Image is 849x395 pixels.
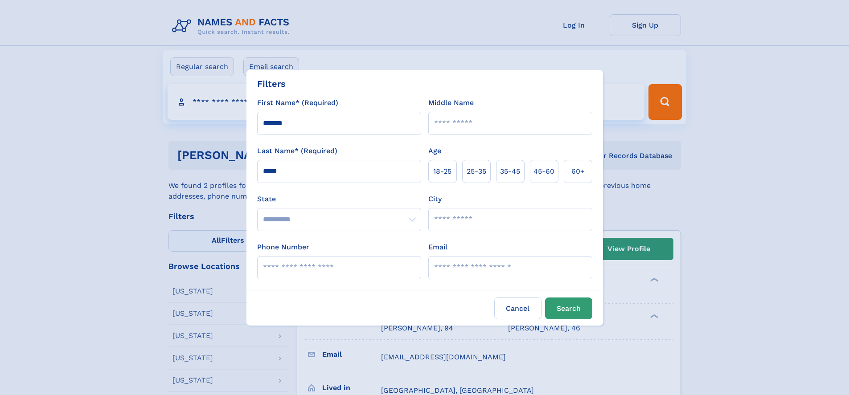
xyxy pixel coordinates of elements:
[428,146,441,156] label: Age
[257,242,309,252] label: Phone Number
[545,297,592,319] button: Search
[494,297,541,319] label: Cancel
[428,98,474,108] label: Middle Name
[433,166,451,177] span: 18‑25
[533,166,554,177] span: 45‑60
[500,166,520,177] span: 35‑45
[257,77,286,90] div: Filters
[467,166,486,177] span: 25‑35
[257,146,337,156] label: Last Name* (Required)
[428,194,442,204] label: City
[257,98,338,108] label: First Name* (Required)
[257,194,421,204] label: State
[571,166,585,177] span: 60+
[428,242,447,252] label: Email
